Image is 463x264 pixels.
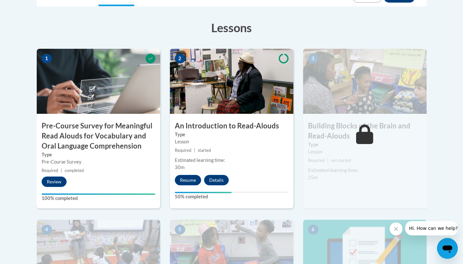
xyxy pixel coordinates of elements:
[170,121,293,131] h3: An Introduction to Read-Alouds
[42,168,58,173] span: Required
[175,193,289,200] label: 50% completed
[327,158,328,163] span: |
[37,121,160,151] h3: Pre-Course Survey for Meaningful Read Alouds for Vocabulary and Oral Language Comprehension
[303,49,427,114] img: Course Image
[37,49,160,114] img: Course Image
[194,148,195,153] span: |
[37,20,427,36] h3: Lessons
[308,167,422,174] div: Estimated learning time:
[437,238,458,259] iframe: Button to launch messaging window
[175,148,191,153] span: Required
[308,141,422,148] label: Type
[175,192,232,193] div: Your progress
[175,225,185,234] span: 5
[42,54,52,63] span: 1
[390,222,403,235] iframe: Close message
[308,175,318,180] span: 25m
[308,158,325,163] span: Required
[42,195,155,202] label: 100% completed
[42,225,52,234] span: 4
[175,131,289,138] label: Type
[42,158,155,165] div: Pre-Course Survey
[175,157,289,164] div: Estimated learning time:
[308,148,422,155] div: Lesson
[308,54,318,63] span: 3
[198,148,211,153] span: started
[175,165,185,170] span: 30m
[42,193,155,195] div: Your progress
[204,175,229,185] button: Details
[170,49,293,114] img: Course Image
[405,221,458,235] iframe: Message from company
[175,54,185,63] span: 2
[303,121,427,141] h3: Building Blocks of the Brain and Read-Alouds
[65,168,84,173] span: completed
[331,158,351,163] span: not started
[42,177,67,187] button: Review
[61,168,62,173] span: |
[175,175,201,185] button: Resume
[175,138,289,145] div: Lesson
[308,225,318,234] span: 6
[42,151,155,158] label: Type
